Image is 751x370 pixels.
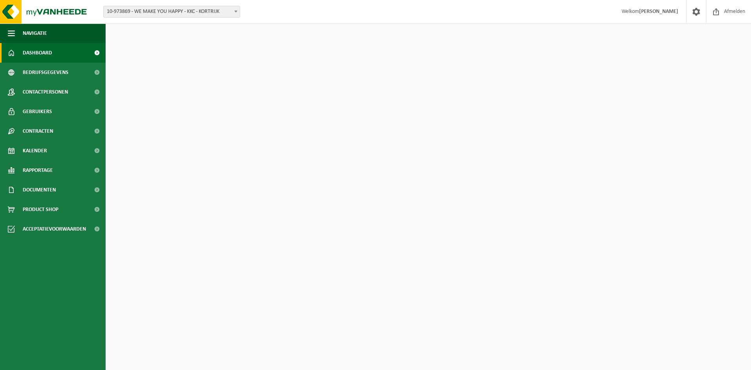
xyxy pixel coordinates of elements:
[23,219,86,239] span: Acceptatievoorwaarden
[23,121,53,141] span: Contracten
[23,63,68,82] span: Bedrijfsgegevens
[23,43,52,63] span: Dashboard
[639,9,678,14] strong: [PERSON_NAME]
[23,23,47,43] span: Navigatie
[23,102,52,121] span: Gebruikers
[23,161,53,180] span: Rapportage
[23,180,56,200] span: Documenten
[23,141,47,161] span: Kalender
[103,6,240,18] span: 10-973869 - WE MAKE YOU HAPPY - KKC - KORTRIJK
[23,200,58,219] span: Product Shop
[104,6,240,17] span: 10-973869 - WE MAKE YOU HAPPY - KKC - KORTRIJK
[23,82,68,102] span: Contactpersonen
